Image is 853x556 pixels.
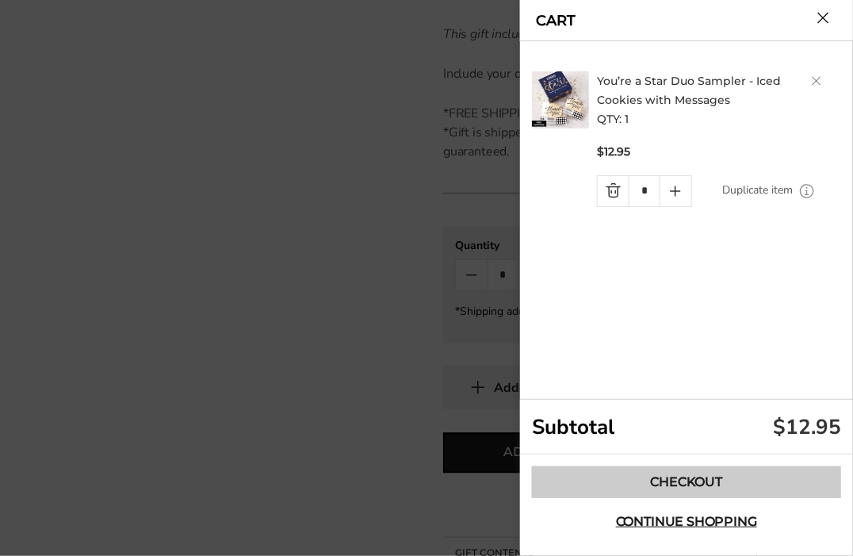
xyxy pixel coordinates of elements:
[532,506,841,538] button: Continue shopping
[532,466,841,498] a: Checkout
[536,13,576,28] a: CART
[597,144,630,159] span: $12.95
[598,176,629,206] a: Quantity minus button
[629,176,660,206] input: Quantity Input
[520,400,853,454] div: Subtotal
[13,496,164,543] iframe: Sign Up via Text for Offers
[532,71,589,128] img: C. Krueger's. image
[722,182,793,199] a: Duplicate item
[616,516,757,528] span: Continue shopping
[660,176,691,206] a: Quantity plus button
[597,74,781,107] a: You’re a Star Duo Sampler - Iced Cookies with Messages
[812,76,821,86] a: Delete product
[773,413,841,441] div: $12.95
[597,71,846,128] h2: QTY: 1
[817,12,829,24] button: Close cart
